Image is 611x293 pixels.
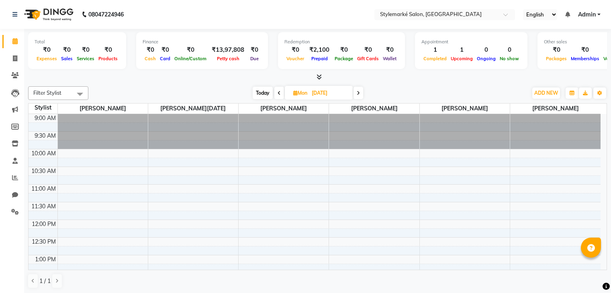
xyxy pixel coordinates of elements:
span: ⁠[PERSON_NAME][DATE] [148,104,238,114]
div: ₹0 [569,45,601,55]
input: 2025-10-06 [309,87,349,99]
div: ₹0 [247,45,262,55]
span: [PERSON_NAME] [510,104,601,114]
div: 10:30 AM [30,167,57,175]
span: ⁠[PERSON_NAME] [329,104,419,114]
span: Petty cash [215,56,241,61]
span: Mon [291,90,309,96]
span: Services [75,56,96,61]
div: ₹0 [355,45,381,55]
span: [PERSON_NAME] [58,104,148,114]
div: ₹0 [333,45,355,55]
span: [PERSON_NAME] [239,104,329,114]
span: Upcoming [449,56,475,61]
span: No show [498,56,521,61]
span: Packages [544,56,569,61]
span: Memberships [569,56,601,61]
span: 1 / 1 [39,277,51,285]
div: ₹0 [59,45,75,55]
span: Prepaid [309,56,330,61]
div: ₹13,97,808 [208,45,247,55]
span: Products [96,56,120,61]
div: Redemption [284,39,398,45]
div: ₹0 [172,45,208,55]
div: 9:30 AM [33,132,57,140]
span: ADD NEW [534,90,558,96]
div: ₹0 [544,45,569,55]
div: 9:00 AM [33,114,57,122]
div: 0 [498,45,521,55]
div: ₹0 [75,45,96,55]
span: Gift Cards [355,56,381,61]
div: ₹0 [158,45,172,55]
div: 1 [449,45,475,55]
div: Total [35,39,120,45]
span: Expenses [35,56,59,61]
span: Completed [421,56,449,61]
span: Filter Stylist [33,90,61,96]
div: ₹0 [96,45,120,55]
span: Sales [59,56,75,61]
span: Due [248,56,261,61]
div: ₹0 [35,45,59,55]
span: Voucher [284,56,306,61]
div: 11:30 AM [30,202,57,211]
div: 1 [421,45,449,55]
div: 10:00 AM [30,149,57,158]
span: Card [158,56,172,61]
div: ₹0 [143,45,158,55]
span: Package [333,56,355,61]
span: Cash [143,56,158,61]
div: 0 [475,45,498,55]
div: ₹2,100 [306,45,333,55]
div: Finance [143,39,262,45]
iframe: chat widget [577,261,603,285]
b: 08047224946 [88,3,124,26]
img: logo [20,3,76,26]
div: 1:00 PM [33,255,57,264]
span: [PERSON_NAME] [420,104,510,114]
div: 11:00 AM [30,185,57,193]
div: Appointment [421,39,521,45]
span: Admin [578,10,596,19]
span: Wallet [381,56,398,61]
span: Ongoing [475,56,498,61]
span: Today [253,87,273,99]
span: Online/Custom [172,56,208,61]
div: 12:30 PM [30,238,57,246]
button: ADD NEW [532,87,560,99]
div: ₹0 [284,45,306,55]
div: 12:00 PM [30,220,57,228]
div: ₹0 [381,45,398,55]
div: Stylist [29,104,57,112]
